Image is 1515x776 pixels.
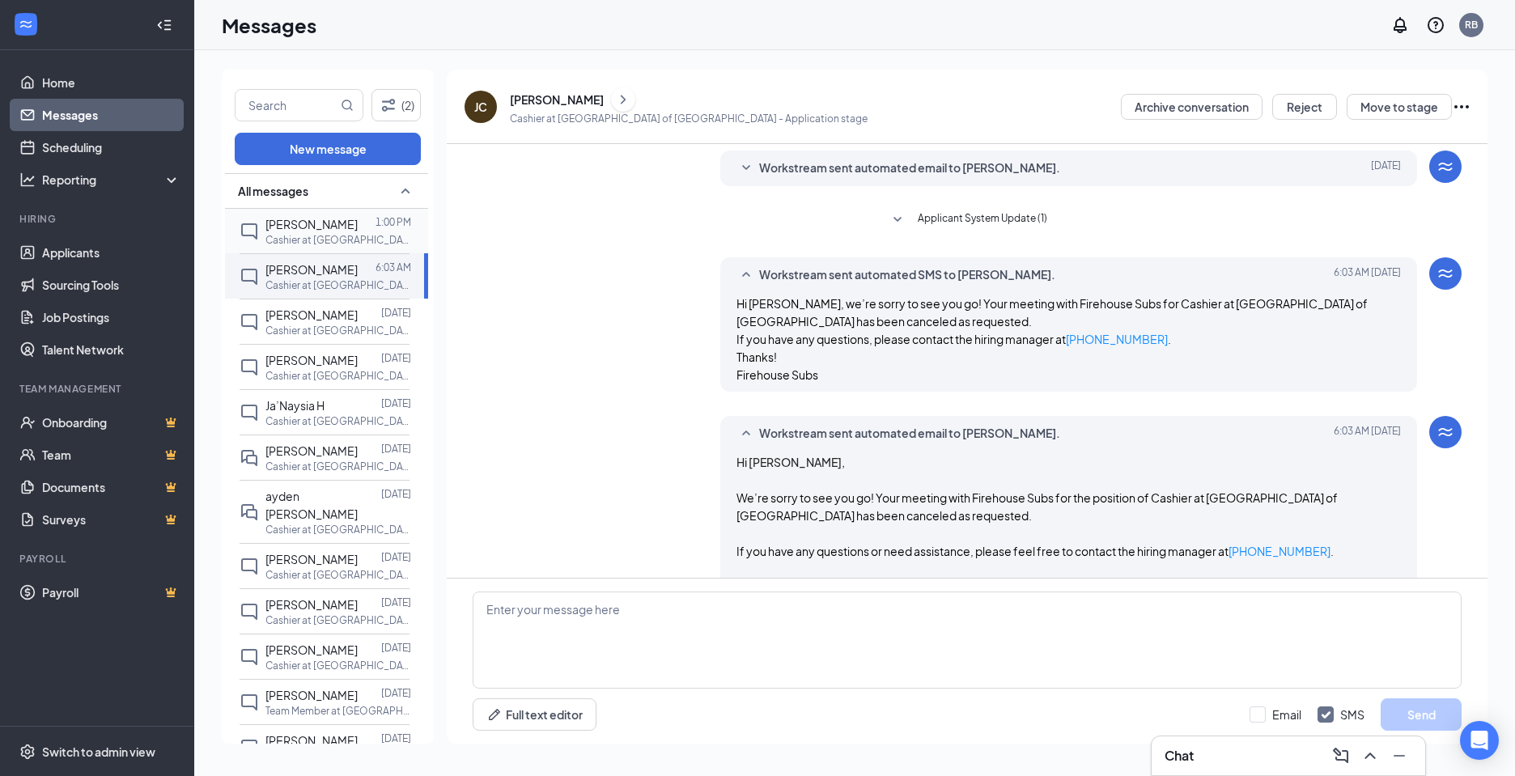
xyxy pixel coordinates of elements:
[486,706,503,723] svg: Pen
[265,233,411,247] p: Cashier at [GEOGRAPHIC_DATA] of [GEOGRAPHIC_DATA]
[265,733,358,748] span: [PERSON_NAME]
[759,159,1060,178] span: Workstream sent automated email to [PERSON_NAME].
[42,99,180,131] a: Messages
[42,131,180,163] a: Scheduling
[265,324,411,337] p: Cashier at [GEOGRAPHIC_DATA] of [GEOGRAPHIC_DATA]
[265,613,411,627] p: Cashier at [GEOGRAPHIC_DATA] of [GEOGRAPHIC_DATA]
[1386,743,1412,769] button: Minimize
[240,358,259,377] svg: ChatInactive
[1436,157,1455,176] svg: WorkstreamLogo
[1381,698,1462,731] button: Send
[19,552,177,566] div: Payroll
[1331,746,1351,765] svg: ComposeMessage
[1371,159,1401,178] span: [DATE]
[1465,18,1478,32] div: RB
[240,448,259,468] svg: DoubleChat
[42,439,180,471] a: TeamCrown
[1328,743,1354,769] button: ComposeMessage
[235,133,421,165] button: New message
[19,172,36,188] svg: Analysis
[240,502,259,522] svg: DoubleChat
[1460,721,1499,760] div: Open Intercom Messenger
[265,552,358,566] span: [PERSON_NAME]
[1426,15,1445,35] svg: QuestionInfo
[736,265,756,285] svg: SmallChevronUp
[376,261,411,274] p: 6:03 AM
[736,159,756,178] svg: SmallChevronDown
[396,181,415,201] svg: SmallChevronUp
[240,602,259,621] svg: ChatInactive
[611,87,635,112] button: ChevronRight
[379,95,398,115] svg: Filter
[265,353,358,367] span: [PERSON_NAME]
[240,738,259,757] svg: ChatInactive
[888,210,1047,230] button: SmallChevronDownApplicant System Update (1)
[42,66,180,99] a: Home
[265,489,358,521] span: ayden [PERSON_NAME]
[1436,422,1455,442] svg: WorkstreamLogo
[236,90,337,121] input: Search
[265,568,411,582] p: Cashier at [GEOGRAPHIC_DATA] of [GEOGRAPHIC_DATA]
[42,269,180,301] a: Sourcing Tools
[265,262,358,277] span: [PERSON_NAME]
[371,89,421,121] button: Filter (2)
[381,442,411,456] p: [DATE]
[42,576,180,609] a: PayrollCrown
[265,443,358,458] span: [PERSON_NAME]
[1436,264,1455,283] svg: WorkstreamLogo
[42,503,180,536] a: SurveysCrown
[381,396,411,410] p: [DATE]
[240,222,259,241] svg: ChatInactive
[759,265,1055,285] span: Workstream sent automated SMS to [PERSON_NAME].
[736,424,756,443] svg: SmallChevronUp
[736,453,1402,471] h4: Hi [PERSON_NAME],
[265,523,411,536] p: Cashier at [GEOGRAPHIC_DATA] of [GEOGRAPHIC_DATA]
[1066,332,1168,346] a: [PHONE_NUMBER]
[1390,746,1409,765] svg: Minimize
[918,210,1047,230] span: Applicant System Update (1)
[265,659,411,672] p: Cashier at [GEOGRAPHIC_DATA] of [GEOGRAPHIC_DATA]
[1334,265,1401,285] span: [DATE] 6:03 AM
[265,278,411,292] p: Cashier at [GEOGRAPHIC_DATA] of [GEOGRAPHIC_DATA]
[381,731,411,745] p: [DATE]
[736,542,1402,560] p: If you have any questions or need assistance, please feel free to contact the hiring manager at .
[1347,94,1452,120] button: Move to stage
[240,693,259,712] svg: ChatInactive
[265,414,411,428] p: Cashier at [GEOGRAPHIC_DATA] of [GEOGRAPHIC_DATA]
[381,686,411,700] p: [DATE]
[18,16,34,32] svg: WorkstreamLogo
[376,215,411,229] p: 1:00 PM
[381,641,411,655] p: [DATE]
[1121,94,1262,120] button: Archive conversation
[1229,544,1330,558] a: [PHONE_NUMBER]
[381,550,411,564] p: [DATE]
[42,471,180,503] a: DocumentsCrown
[240,557,259,576] svg: ChatInactive
[381,306,411,320] p: [DATE]
[19,744,36,760] svg: Settings
[1390,15,1410,35] svg: Notifications
[510,112,868,125] p: Cashier at [GEOGRAPHIC_DATA] of [GEOGRAPHIC_DATA] - Application stage
[736,296,1368,382] span: Hi [PERSON_NAME], we’re sorry to see you go! Your meeting with Firehouse Subs for Cashier at [GEO...
[265,460,411,473] p: Cashier at [GEOGRAPHIC_DATA] of [GEOGRAPHIC_DATA]
[474,99,487,115] div: JC
[42,172,181,188] div: Reporting
[240,312,259,332] svg: ChatInactive
[240,647,259,667] svg: ChatInactive
[42,333,180,366] a: Talent Network
[381,351,411,365] p: [DATE]
[240,403,259,422] svg: ChatInactive
[341,99,354,112] svg: MagnifyingGlass
[510,91,604,108] div: [PERSON_NAME]
[1357,743,1383,769] button: ChevronUp
[615,90,631,109] svg: ChevronRight
[222,11,316,39] h1: Messages
[265,369,411,383] p: Cashier at [GEOGRAPHIC_DATA] of [GEOGRAPHIC_DATA]
[265,307,358,322] span: [PERSON_NAME]
[42,301,180,333] a: Job Postings
[1334,424,1401,443] span: [DATE] 6:03 AM
[381,596,411,609] p: [DATE]
[265,217,358,231] span: [PERSON_NAME]
[265,688,358,702] span: [PERSON_NAME]
[42,744,155,760] div: Switch to admin view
